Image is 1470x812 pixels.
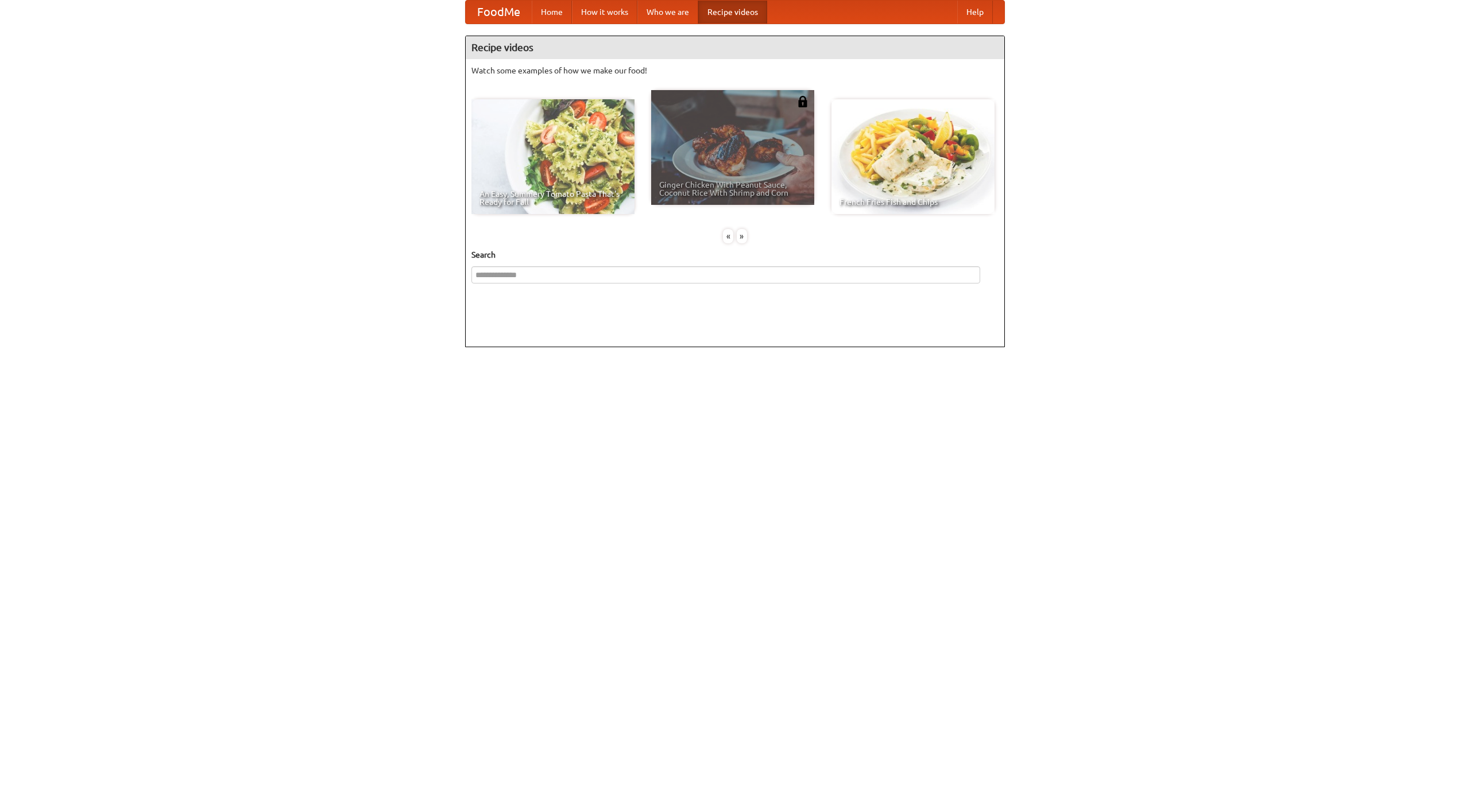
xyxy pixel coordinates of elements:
[637,1,698,24] a: Who we are
[572,1,637,24] a: How it works
[698,1,767,24] a: Recipe videos
[957,1,993,24] a: Help
[479,190,626,206] span: An Easy, Summery Tomato Pasta That's Ready for Fall
[797,96,808,107] img: 483408.png
[471,65,999,76] p: Watch some examples of how we make our food!
[831,99,995,214] a: French Fries Fish and Chips
[723,229,733,243] div: «
[466,1,532,24] a: FoodMe
[840,198,987,206] span: French Fries Fish and Chips
[471,99,635,214] a: An Easy, Summery Tomato Pasta That's Ready for Fall
[471,249,999,261] h5: Search
[737,229,747,243] div: »
[466,36,1004,59] h4: Recipe videos
[532,1,572,24] a: Home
